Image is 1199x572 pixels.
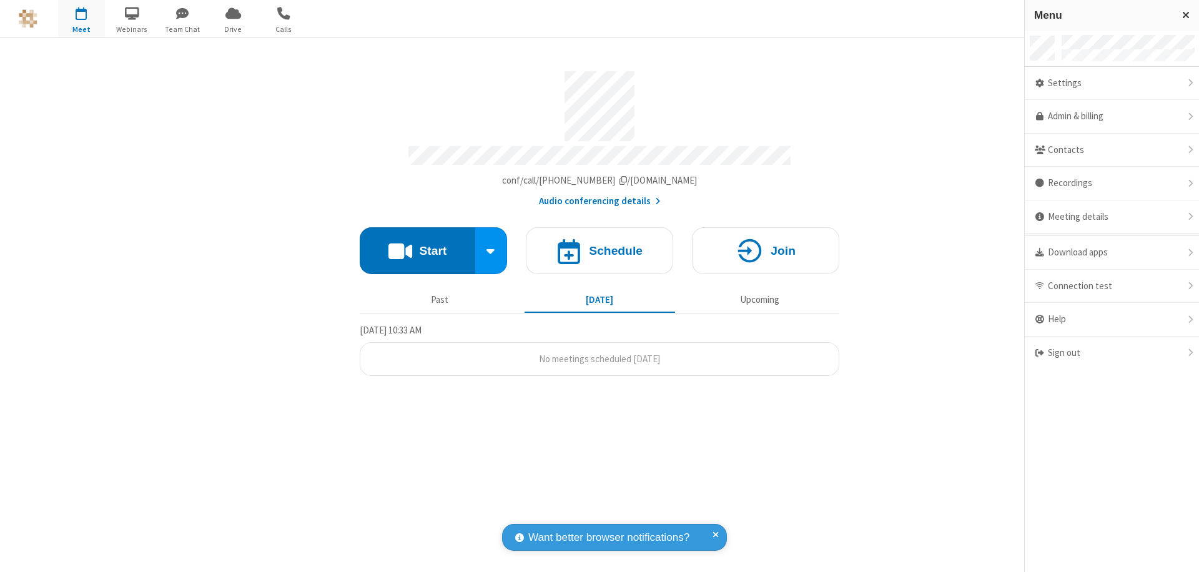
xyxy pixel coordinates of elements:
h4: Join [771,245,796,257]
span: No meetings scheduled [DATE] [539,353,660,365]
div: Start conference options [475,227,508,274]
h4: Schedule [589,245,643,257]
span: Want better browser notifications? [528,530,689,546]
span: Webinars [109,24,155,35]
span: [DATE] 10:33 AM [360,324,422,336]
div: Connection test [1025,270,1199,303]
button: Audio conferencing details [539,194,661,209]
button: Past [365,288,515,312]
div: Recordings [1025,167,1199,200]
span: Team Chat [159,24,206,35]
span: Drive [210,24,257,35]
button: [DATE] [525,288,675,312]
div: Meeting details [1025,200,1199,234]
button: Upcoming [684,288,835,312]
span: Meet [58,24,105,35]
span: Copy my meeting room link [502,174,698,186]
button: Start [360,227,475,274]
div: Contacts [1025,134,1199,167]
div: Help [1025,303,1199,337]
button: Copy my meeting room linkCopy my meeting room link [502,174,698,188]
section: Account details [360,62,839,209]
section: Today's Meetings [360,323,839,377]
a: Admin & billing [1025,100,1199,134]
button: Join [692,227,839,274]
div: Settings [1025,67,1199,101]
span: Calls [260,24,307,35]
img: QA Selenium DO NOT DELETE OR CHANGE [19,9,37,28]
div: Download apps [1025,236,1199,270]
div: Sign out [1025,337,1199,370]
button: Schedule [526,227,673,274]
h3: Menu [1034,9,1171,21]
h4: Start [419,245,447,257]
